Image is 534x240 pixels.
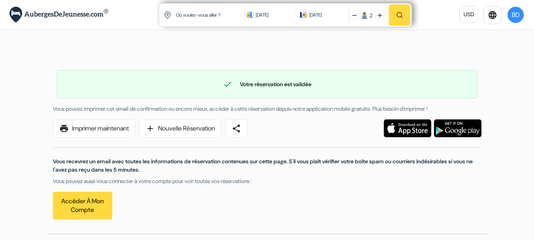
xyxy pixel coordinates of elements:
p: Vous recevrez un email avec toutes les informations de réservation contenues sur cette page. S'il... [53,157,481,174]
div: 2 [370,11,372,20]
input: Ville, université ou logement [175,5,247,25]
span: Vous pouvez imprimer cet email de confirmation ou encore mieux, accéder à cette réservation depui... [53,105,428,112]
p: Vous pouvez aussi vous connecter à votre compte pour voir toutes vos réservations : [53,177,481,185]
img: minus [352,13,357,18]
img: location icon [164,11,171,19]
span: add [145,124,155,133]
div: [DATE] [309,11,322,19]
a: addNouvelle Réservation [139,119,221,138]
a: USD [459,6,478,23]
button: Bd [507,6,525,24]
img: Téléchargez l'application gratuite [384,119,431,137]
i: language [488,10,497,20]
a: printImprimer maintenant [53,119,135,138]
a: language [483,6,502,24]
a: Accéder à mon compte [53,192,112,219]
img: plus [377,13,382,18]
a: share [225,119,247,138]
span: share [232,124,241,133]
div: [DATE] [256,11,292,19]
img: calendarIcon icon [247,11,254,18]
span: print [59,124,69,133]
img: calendarIcon icon [300,11,307,18]
img: guest icon [361,12,368,19]
div: Votre réservation est validée [57,79,477,89]
img: AubergesDeJeunesse.com [9,7,108,23]
span: check [223,79,232,89]
img: Téléchargez l'application gratuite [434,119,481,137]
